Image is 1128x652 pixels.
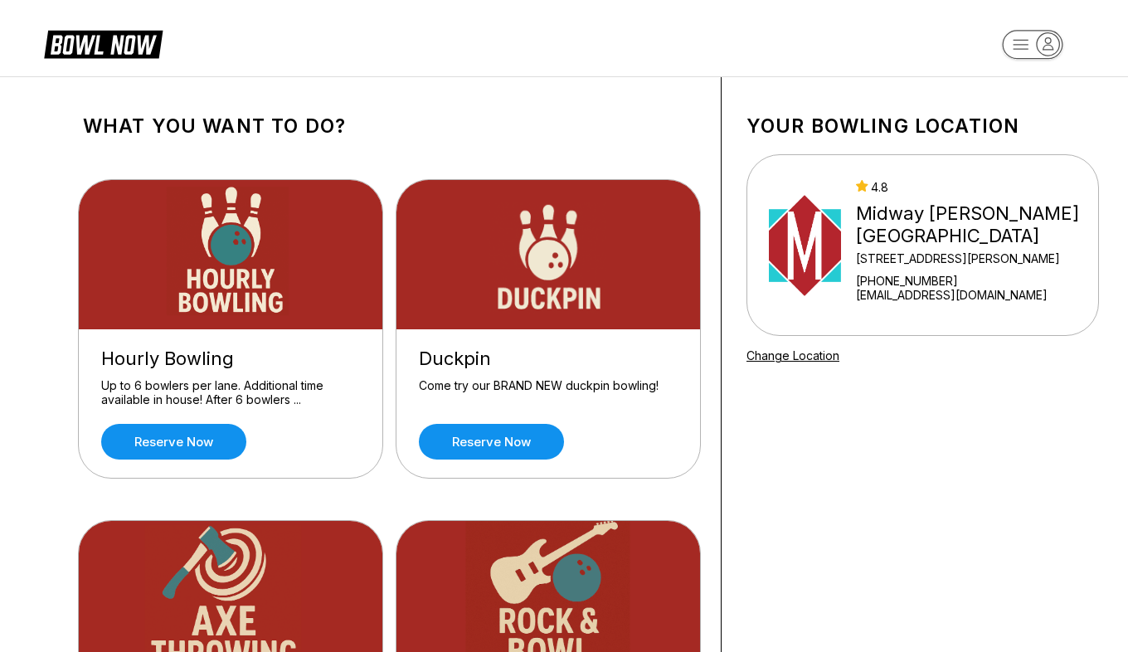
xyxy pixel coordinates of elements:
div: Midway [PERSON_NAME][GEOGRAPHIC_DATA] [856,202,1092,247]
div: [PHONE_NUMBER] [856,274,1092,288]
img: Duckpin [396,180,702,329]
a: Reserve now [419,424,564,460]
div: 4.8 [856,180,1092,194]
h1: What you want to do? [83,114,696,138]
div: Come try our BRAND NEW duckpin bowling! [419,378,678,407]
a: [EMAIL_ADDRESS][DOMAIN_NAME] [856,288,1092,302]
a: Change Location [746,348,839,362]
div: Up to 6 bowlers per lane. Additional time available in house! After 6 bowlers ... [101,378,360,407]
img: Hourly Bowling [79,180,384,329]
img: Midway Bowling - Carlisle [769,183,841,308]
a: Reserve now [101,424,246,460]
div: [STREET_ADDRESS][PERSON_NAME] [856,251,1092,265]
h1: Your bowling location [746,114,1099,138]
div: Hourly Bowling [101,348,360,370]
div: Duckpin [419,348,678,370]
